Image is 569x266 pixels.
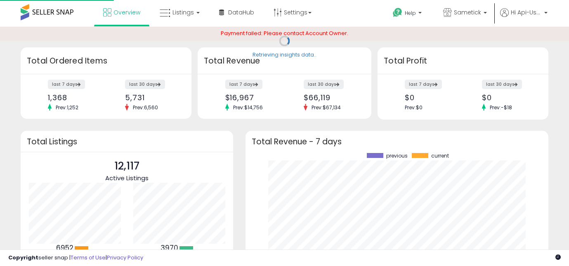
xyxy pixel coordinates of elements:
[172,8,194,16] span: Listings
[500,8,548,27] a: Hi Api-User
[486,104,516,111] span: Prev: -$18
[405,104,423,111] span: Prev: $0
[392,7,403,18] i: Get Help
[71,254,106,261] a: Terms of Use
[48,93,100,102] div: 1,368
[307,104,345,111] span: Prev: $67,134
[27,55,185,67] h3: Total Ordered Items
[107,254,143,261] a: Privacy Policy
[405,9,416,16] span: Help
[105,174,149,182] span: Active Listings
[253,51,316,59] div: Retrieving insights data..
[386,153,408,159] span: previous
[386,1,430,27] a: Help
[204,55,365,67] h3: Total Revenue
[56,243,73,253] b: 6952
[228,8,254,16] span: DataHub
[454,8,481,16] span: Sametick
[225,80,262,89] label: last 7 days
[52,104,83,111] span: Prev: 1,252
[221,29,348,37] span: Payment failed: Please contact Account Owner.
[225,93,279,102] div: $16,967
[252,139,542,145] h3: Total Revenue - 7 days
[8,254,38,261] strong: Copyright
[27,139,227,145] h3: Total Listings
[511,8,542,16] span: Hi Api-User
[48,80,85,89] label: last 7 days
[384,55,542,67] h3: Total Profit
[129,104,162,111] span: Prev: 6,560
[482,80,522,89] label: last 30 days
[113,8,140,16] span: Overview
[8,254,143,262] div: seller snap | |
[482,93,534,102] div: $0
[105,158,149,174] p: 12,117
[431,153,449,159] span: current
[304,80,344,89] label: last 30 days
[405,80,442,89] label: last 7 days
[304,93,357,102] div: $66,119
[405,93,457,102] div: $0
[229,104,267,111] span: Prev: $14,756
[125,80,165,89] label: last 30 days
[161,243,178,253] b: 3970
[125,93,177,102] div: 5,731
